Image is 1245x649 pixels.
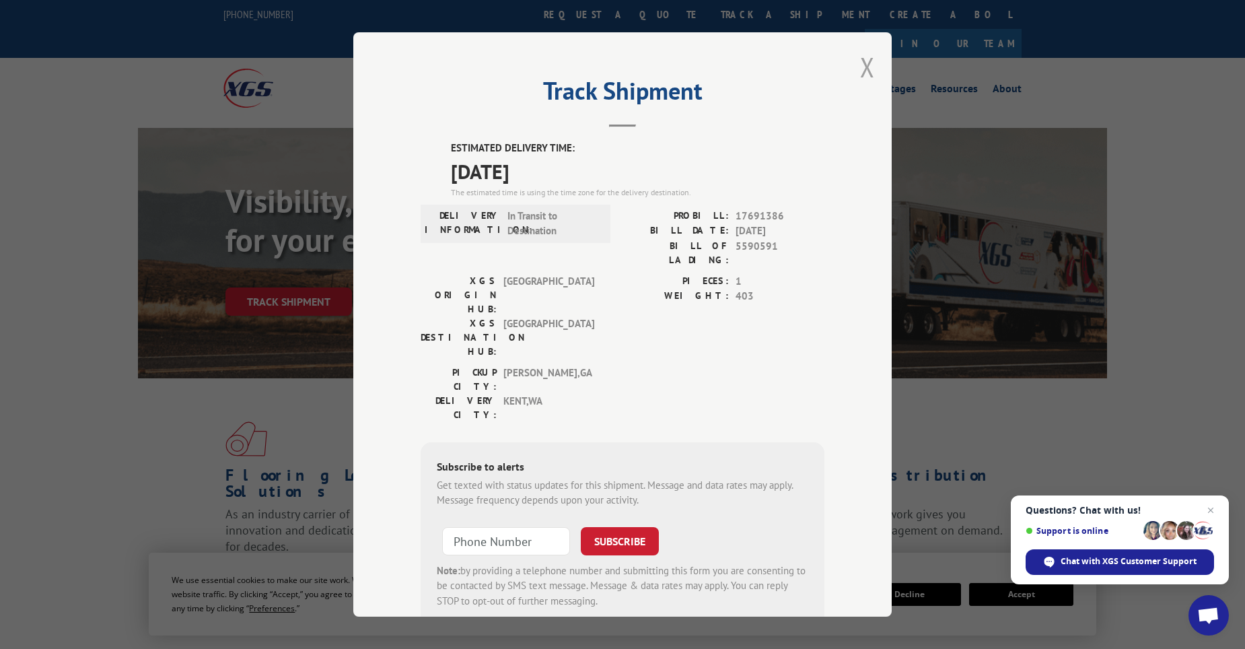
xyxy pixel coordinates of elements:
[442,527,570,555] input: Phone Number
[622,289,729,304] label: WEIGHT:
[736,274,824,289] span: 1
[451,156,824,186] span: [DATE]
[1026,526,1139,536] span: Support is online
[1061,555,1197,568] span: Chat with XGS Customer Support
[622,224,729,239] label: BILL DATE:
[421,316,497,359] label: XGS DESTINATION HUB:
[1026,505,1214,516] span: Questions? Chat with us!
[1026,549,1214,575] div: Chat with XGS Customer Support
[437,478,808,508] div: Get texted with status updates for this shipment. Message and data rates may apply. Message frequ...
[437,564,460,577] strong: Note:
[503,274,594,316] span: [GEOGRAPHIC_DATA]
[1203,502,1219,518] span: Close chat
[503,394,594,422] span: KENT , WA
[503,316,594,359] span: [GEOGRAPHIC_DATA]
[736,289,824,304] span: 403
[622,274,729,289] label: PIECES:
[736,209,824,224] span: 17691386
[421,274,497,316] label: XGS ORIGIN HUB:
[503,366,594,394] span: [PERSON_NAME] , GA
[421,394,497,422] label: DELIVERY CITY:
[451,141,824,156] label: ESTIMATED DELIVERY TIME:
[425,209,501,239] label: DELIVERY INFORMATION:
[437,563,808,609] div: by providing a telephone number and submitting this form you are consenting to be contacted by SM...
[1188,595,1229,636] div: Open chat
[507,209,598,239] span: In Transit to Destination
[736,239,824,267] span: 5590591
[736,224,824,239] span: [DATE]
[451,186,824,199] div: The estimated time is using the time zone for the delivery destination.
[860,49,875,85] button: Close modal
[622,239,729,267] label: BILL OF LADING:
[437,458,808,478] div: Subscribe to alerts
[421,81,824,107] h2: Track Shipment
[622,209,729,224] label: PROBILL:
[421,366,497,394] label: PICKUP CITY:
[581,527,659,555] button: SUBSCRIBE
